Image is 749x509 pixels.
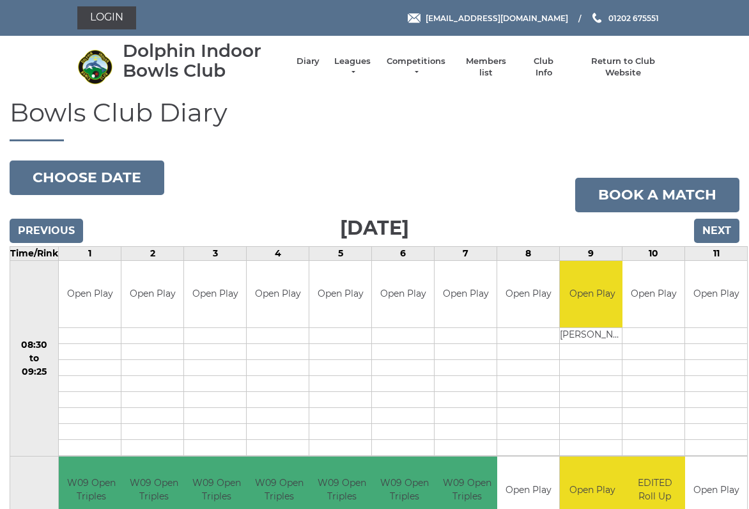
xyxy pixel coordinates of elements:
[123,41,284,81] div: Dolphin Indoor Bowls Club
[184,246,247,260] td: 3
[121,246,184,260] td: 2
[560,246,622,260] td: 9
[459,56,512,79] a: Members list
[497,246,560,260] td: 8
[525,56,562,79] a: Club Info
[77,6,136,29] a: Login
[372,261,434,328] td: Open Play
[10,219,83,243] input: Previous
[77,49,112,84] img: Dolphin Indoor Bowls Club
[622,246,685,260] td: 10
[575,178,739,212] a: Book a match
[560,328,624,344] td: [PERSON_NAME]
[309,261,371,328] td: Open Play
[685,246,748,260] td: 11
[10,260,59,457] td: 08:30 to 09:25
[592,13,601,23] img: Phone us
[435,261,497,328] td: Open Play
[385,56,447,79] a: Competitions
[622,261,684,328] td: Open Play
[372,246,435,260] td: 6
[247,261,309,328] td: Open Play
[408,13,421,23] img: Email
[10,246,59,260] td: Time/Rink
[10,161,164,195] button: Choose date
[309,246,372,260] td: 5
[121,261,183,328] td: Open Play
[497,261,559,328] td: Open Play
[608,13,659,22] span: 01202 675551
[435,246,497,260] td: 7
[685,261,747,328] td: Open Play
[184,261,246,328] td: Open Play
[59,246,121,260] td: 1
[332,56,373,79] a: Leagues
[297,56,320,67] a: Diary
[426,13,568,22] span: [EMAIL_ADDRESS][DOMAIN_NAME]
[694,219,739,243] input: Next
[59,261,121,328] td: Open Play
[247,246,309,260] td: 4
[560,261,624,328] td: Open Play
[408,12,568,24] a: Email [EMAIL_ADDRESS][DOMAIN_NAME]
[575,56,672,79] a: Return to Club Website
[10,98,739,141] h1: Bowls Club Diary
[591,12,659,24] a: Phone us 01202 675551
